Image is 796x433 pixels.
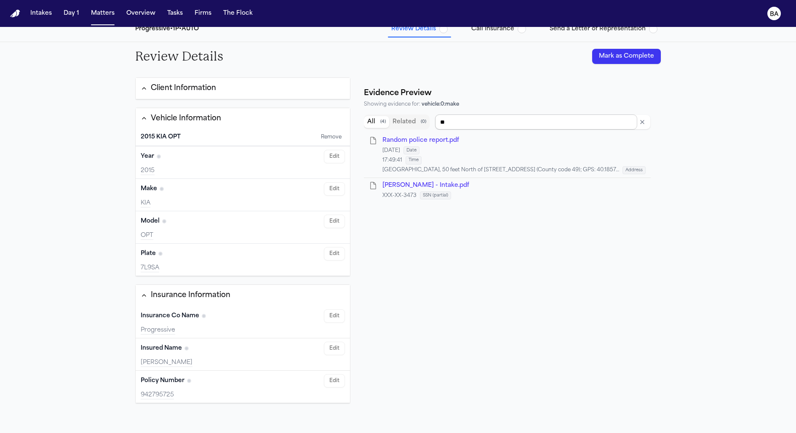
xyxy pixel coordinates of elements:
div: OPT [141,231,345,240]
button: The Flock [220,6,256,21]
div: Document browser [364,111,651,203]
button: Edit Make [324,182,345,196]
button: Clear input [637,117,647,127]
div: 2015 [141,167,345,175]
span: Policy Number [141,377,184,385]
span: No citation [159,252,162,255]
button: Edit Model [324,215,345,228]
span: Insured Name [141,344,182,353]
span: Random police report.pdf [382,137,459,143]
button: Tasks [164,6,186,21]
button: Client Information [136,78,350,99]
button: Day 1 [60,6,83,21]
div: Policy Number (required) [136,371,350,403]
button: Edit Insurance Co Name [324,309,345,323]
button: Mark as Complete [592,49,661,64]
span: No citation [203,315,205,317]
input: Search references [435,114,637,130]
span: Model [141,217,160,226]
button: Open Franklyn - Intake.pdf [382,181,469,190]
button: Intakes [27,6,55,21]
button: Vehicle Information [136,108,350,129]
div: Showing evidence for: [364,101,654,108]
button: Remove [318,132,345,142]
div: Year (required) [136,146,350,178]
span: ( 4 ) [380,119,386,125]
span: Insurance Co Name [141,312,199,320]
div: [GEOGRAPHIC_DATA], 50 feet North of [STREET_ADDRESS] (County code 49); GPS: 40.185764, -111.610643 [382,167,619,173]
span: No citation [163,220,166,223]
span: SSN (partial) [420,191,451,199]
span: No citation [188,380,190,382]
img: Finch Logo [10,10,20,18]
span: Date [403,146,419,154]
div: Plate (required) [136,244,350,276]
div: Vehicle Information [151,113,221,124]
span: Call Insurance [471,25,514,33]
div: KIA [141,199,345,207]
div: [DATE] [382,147,400,154]
div: 17:49:41 [382,157,402,164]
button: Call Insurance [468,21,529,37]
span: vehicle:0:make [422,102,459,107]
span: Time [406,156,422,164]
button: Edit Insured Name [324,342,345,355]
div: Progressive • 1P • AUTO [135,25,199,33]
div: [PERSON_NAME] [141,359,345,367]
button: Matters [88,6,118,21]
button: Review Details [388,21,451,37]
button: Open Random police report.pdf [382,136,459,145]
button: Send a Letter of Representation [546,21,661,37]
button: Insurance Information [136,285,350,306]
span: No citation [160,188,163,190]
div: Insured Name (required) [136,338,350,371]
span: Make [141,185,157,193]
button: Highlight evidence for 2015 KIA OPT [141,133,314,141]
div: Model (required) [136,211,350,243]
span: Plate [141,250,156,258]
span: Review Details [391,25,436,33]
h2: Review Details [135,49,223,64]
span: Franklyn - Intake.pdf [382,182,469,189]
a: Home [10,10,20,18]
span: Address [622,166,646,174]
button: Edit Policy Number [324,374,345,388]
div: XXX-XX-3473 [382,192,417,199]
div: Make (required) [136,179,350,211]
button: Related documents [389,116,430,128]
div: 7L9SA [141,264,345,272]
div: Insurance Information [151,290,230,301]
button: Overview [123,6,159,21]
button: All documents [364,116,389,128]
span: Send a Letter of Representation [550,25,646,33]
div: Progressive [141,326,345,335]
button: Edit Year [324,150,345,163]
span: ( 0 ) [421,119,426,125]
span: No citation [158,155,160,158]
div: Insurance Co Name (required) [136,306,350,338]
span: Year [141,152,154,161]
button: Edit Plate [324,247,345,260]
div: Evidence Preview [364,88,432,99]
span: No citation [185,347,188,350]
button: Firms [191,6,215,21]
div: Client Information [151,83,216,94]
div: 942795725 [141,391,345,399]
